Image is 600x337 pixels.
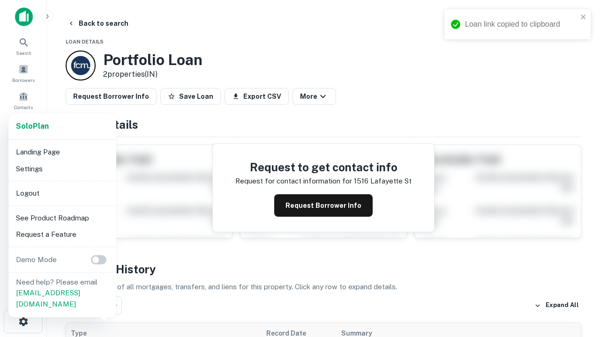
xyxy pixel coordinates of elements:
[16,289,80,308] a: [EMAIL_ADDRESS][DOMAIN_NAME]
[553,262,600,307] iframe: Chat Widget
[12,210,112,227] li: See Product Roadmap
[12,144,112,161] li: Landing Page
[580,13,587,22] button: close
[12,254,60,265] p: Demo Mode
[465,19,577,30] div: Loan link copied to clipboard
[16,277,109,310] p: Need help? Please email
[16,122,49,131] strong: Solo Plan
[12,226,112,243] li: Request a Feature
[16,121,49,132] a: SoloPlan
[12,185,112,202] li: Logout
[12,161,112,177] li: Settings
